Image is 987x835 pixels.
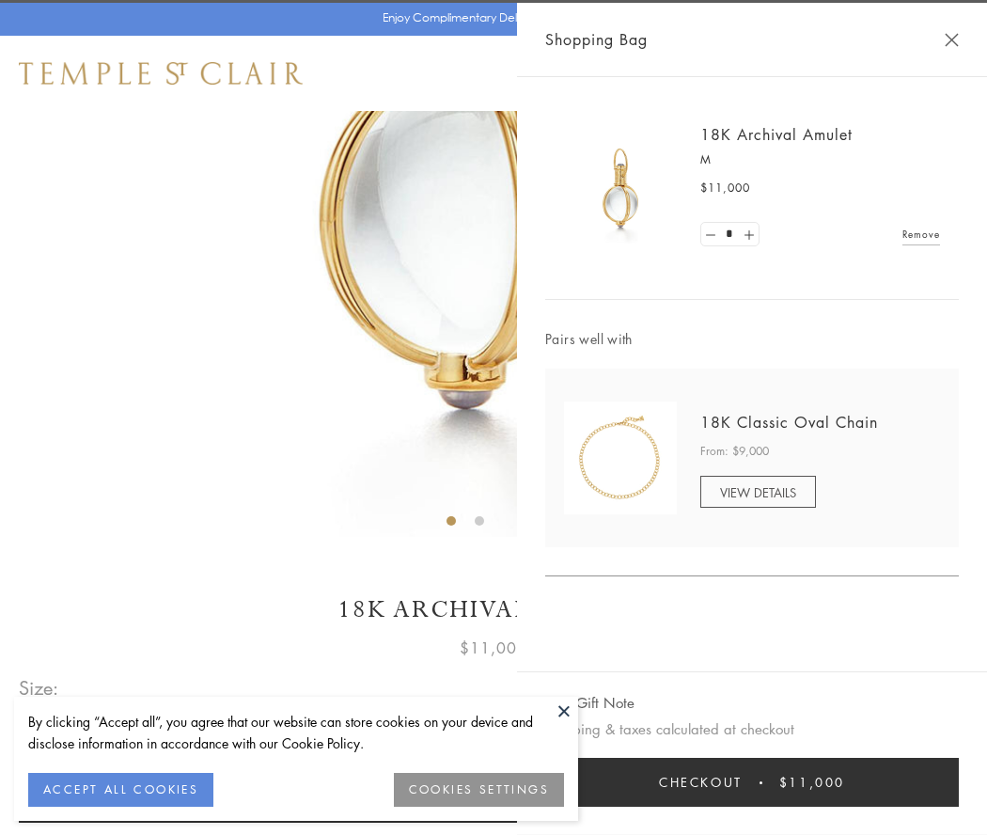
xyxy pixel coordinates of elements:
[701,223,720,246] a: Set quantity to 0
[545,328,959,350] span: Pairs well with
[545,691,634,715] button: Add Gift Note
[700,442,769,461] span: From: $9,000
[460,636,527,660] span: $11,000
[700,476,816,508] a: VIEW DETAILS
[659,772,743,793] span: Checkout
[19,593,968,626] h1: 18K Archival Amulet
[739,223,758,246] a: Set quantity to 2
[700,179,750,197] span: $11,000
[564,132,677,244] img: 18K Archival Amulet
[700,150,940,169] p: M
[564,402,677,514] img: N88865-OV18
[394,773,564,807] button: COOKIES SETTINGS
[902,224,940,244] a: Remove
[545,27,648,52] span: Shopping Bag
[19,672,60,703] span: Size:
[779,772,845,793] span: $11,000
[383,8,596,27] p: Enjoy Complimentary Delivery & Returns
[720,483,796,501] span: VIEW DETAILS
[19,62,303,85] img: Temple St. Clair
[28,711,564,754] div: By clicking “Accept all”, you agree that our website can store cookies on your device and disclos...
[700,124,853,145] a: 18K Archival Amulet
[28,773,213,807] button: ACCEPT ALL COOKIES
[545,717,959,741] p: Shipping & taxes calculated at checkout
[945,33,959,47] button: Close Shopping Bag
[545,758,959,807] button: Checkout $11,000
[700,412,878,433] a: 18K Classic Oval Chain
